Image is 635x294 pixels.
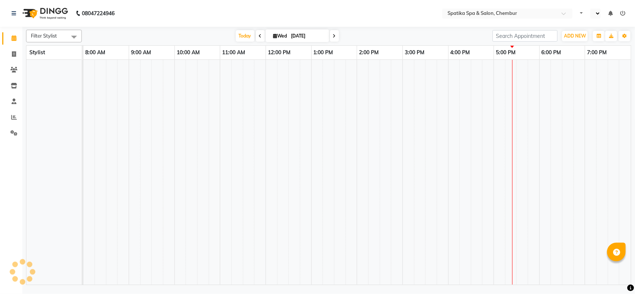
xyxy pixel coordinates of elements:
input: Search Appointment [493,30,558,42]
b: 08047224946 [82,3,115,24]
span: ADD NEW [564,33,586,39]
span: Stylist [29,49,45,56]
a: 7:00 PM [585,47,609,58]
button: ADD NEW [562,31,588,41]
a: 11:00 AM [220,47,247,58]
a: 9:00 AM [129,47,153,58]
span: Today [236,30,254,42]
a: 12:00 PM [266,47,292,58]
a: 2:00 PM [357,47,381,58]
a: 1:00 PM [312,47,335,58]
span: Wed [272,33,289,39]
a: 3:00 PM [403,47,426,58]
span: Filter Stylist [31,33,57,39]
a: 5:00 PM [494,47,517,58]
a: 10:00 AM [175,47,202,58]
a: 8:00 AM [83,47,107,58]
img: logo [19,3,70,24]
input: 2025-09-03 [289,30,326,42]
a: 4:00 PM [449,47,472,58]
a: 6:00 PM [540,47,563,58]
